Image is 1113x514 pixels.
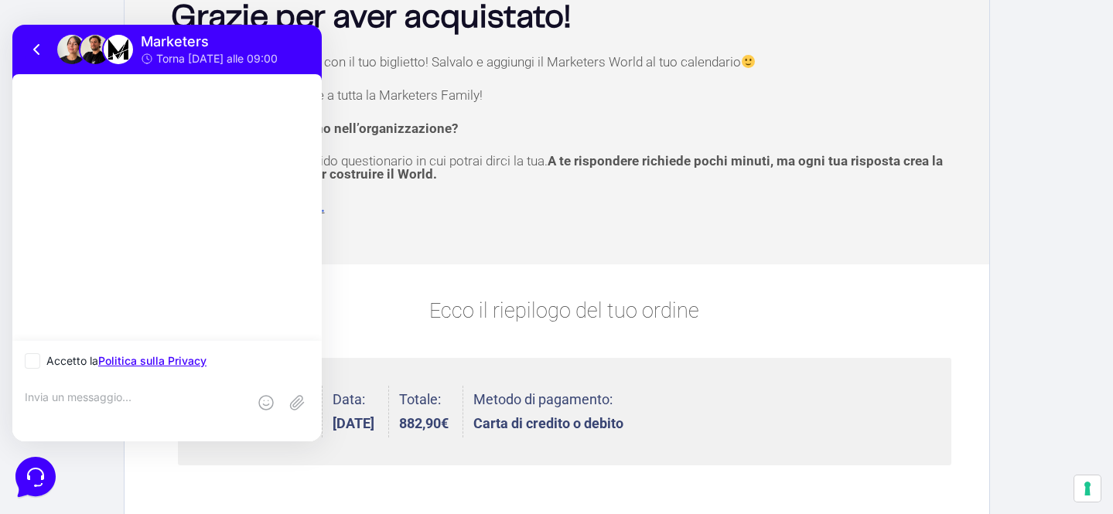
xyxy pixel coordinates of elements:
[191,121,458,136] span: Ti va di darci una mano nell’organizzazione?
[171,155,958,181] p: Abbiamo preparato un rapido questionario in cui potrai dirci la tua.
[1074,475,1101,502] button: Le tue preferenze relative al consenso per le tecnologie di tracciamento
[86,329,194,342] a: Politica sulla Privacy
[12,25,322,441] iframe: Customerly Messenger
[171,153,943,182] span: A te rispondere richiede pochi minuti, ma ogni tua risposta crea la mappa che seguiremo per costr...
[171,55,958,69] p: Riceverai a breve una mail con il tuo biglietto! Salvalo e aggiungi il Marketers World al tuo cal...
[742,55,755,68] img: 🙂
[171,89,958,102] p: Ci vediamo in sala insieme a tutta la Marketers Family!
[333,386,389,437] li: Data:
[473,417,623,431] strong: Carta di credito o debito
[473,386,623,437] li: Metodo di pagamento:
[441,415,449,431] span: €
[12,454,59,500] iframe: Customerly Messenger Launcher
[34,328,194,344] p: Accetto la
[144,26,265,42] p: Torna domani alle 09:00
[399,415,449,431] bdi: 882,90
[171,2,571,33] b: Grazie per aver acquistato!
[399,386,463,437] li: Totale:
[333,417,374,431] strong: [DATE]
[178,295,951,327] p: Ecco il riepilogo del tuo ordine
